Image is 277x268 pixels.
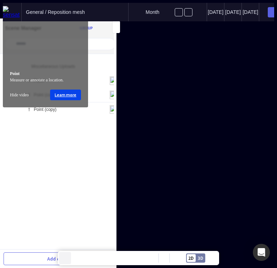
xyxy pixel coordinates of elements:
[207,3,224,21] mapp-timeline-period: [DATE]
[10,92,29,97] span: Hide video
[3,6,21,18] img: sensat
[241,3,259,21] mapp-timeline-period: [DATE]
[10,77,81,82] div: Measure or annotate a location.
[224,3,241,21] mapp-timeline-period: [DATE]
[50,90,81,100] a: Learn more
[10,71,81,76] div: Point
[253,244,270,261] div: Open Intercom Messenger
[146,9,159,15] span: Month
[26,9,85,15] span: General / Reposition mesh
